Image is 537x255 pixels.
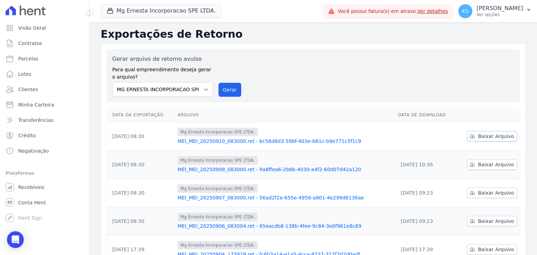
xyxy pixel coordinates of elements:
[18,71,31,78] span: Lotes
[338,8,448,15] span: Você possui fatura(s) em atraso.
[18,184,44,191] span: Recebíveis
[478,246,514,253] span: Baixar Arquivo
[477,12,523,17] p: Ver opções
[178,223,392,229] a: MEI_MEI_20250906_083004.ret - 85eacdb8-138b-4fee-9c84-3e0f961e8c89
[178,128,258,136] span: Mg Ernesta Incorporacao SPE LTDA.
[3,144,86,158] a: Negativação
[3,67,86,81] a: Lotes
[3,36,86,50] a: Contratos
[467,244,517,255] a: Baixar Arquivo
[395,179,456,207] td: [DATE] 09:23
[477,5,523,12] p: [PERSON_NAME]
[107,207,175,235] td: [DATE] 08:30
[395,207,456,235] td: [DATE] 09:23
[18,117,53,124] span: Transferências
[178,184,258,193] span: Mg Ernesta Incorporacao SPE LTDA.
[175,108,395,122] th: Arquivo
[178,138,392,145] a: MEI_MEI_20250910_083000.ret - bc58d8d3-59bf-403e-b81c-b9e771c5f1c9
[453,1,537,21] button: KS [PERSON_NAME] Ver opções
[467,188,517,198] a: Baixar Arquivo
[178,156,258,165] span: Mg Ernesta Incorporacao SPE LTDA.
[3,82,86,96] a: Clientes
[3,113,86,127] a: Transferências
[6,169,84,177] div: Plataformas
[3,196,86,210] a: Conta Hent
[107,108,175,122] th: Data da Exportação
[219,83,242,97] button: Gerar
[18,55,38,62] span: Parcelas
[395,108,456,122] th: Data de Download
[18,40,42,47] span: Contratos
[18,101,54,108] span: Minha Carteira
[462,9,468,14] span: KS
[112,63,213,81] label: Para qual empreendimento deseja gerar o arquivo?
[3,21,86,35] a: Visão Geral
[101,4,222,17] button: Mg Ernesta Incorporacao SPE LTDA.
[178,213,258,221] span: Mg Ernesta Incorporacao SPE LTDA.
[178,166,392,173] a: MEI_MEI_20250909_083000.ret - 9a8ffea6-2b8b-4030-a4f2-60d07d42a120
[3,98,86,112] a: Minha Carteira
[3,52,86,66] a: Parcelas
[18,86,38,93] span: Clientes
[107,122,175,151] td: [DATE] 08:30
[467,159,517,170] a: Baixar Arquivo
[417,8,448,14] a: Ver detalhes
[178,194,392,201] a: MEI_MEI_20250907_083000.ret - 56ad2f2e-655e-4956-a801-4e299d6136ae
[467,131,517,141] a: Baixar Arquivo
[18,199,46,206] span: Conta Hent
[7,231,24,248] div: Open Intercom Messenger
[478,218,514,225] span: Baixar Arquivo
[178,241,258,249] span: Mg Ernesta Incorporacao SPE LTDA.
[467,216,517,226] a: Baixar Arquivo
[478,161,514,168] span: Baixar Arquivo
[3,180,86,194] a: Recebíveis
[107,151,175,179] td: [DATE] 08:30
[18,24,46,31] span: Visão Geral
[478,189,514,196] span: Baixar Arquivo
[112,55,213,63] label: Gerar arquivo de retorno avulso
[18,132,36,139] span: Crédito
[107,179,175,207] td: [DATE] 08:30
[101,28,526,41] h2: Exportações de Retorno
[395,151,456,179] td: [DATE] 10:36
[478,133,514,140] span: Baixar Arquivo
[3,129,86,143] a: Crédito
[18,147,49,154] span: Negativação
